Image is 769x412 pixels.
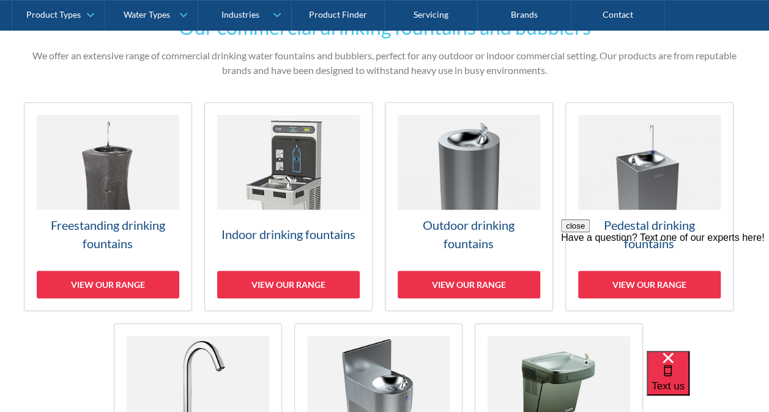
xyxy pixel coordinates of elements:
[217,271,360,298] div: View our range
[398,216,540,252] h3: Outdoor drinking fountains
[561,219,769,366] iframe: podium webchat widget prompt
[26,10,81,20] div: Product Types
[398,271,540,298] div: View our range
[24,48,746,78] p: We offer an extensive range of commercial drinking water fountains and bubblers, perfect for any ...
[124,10,170,20] div: Water Types
[647,351,769,412] iframe: podium webchat widget bubble
[217,225,360,243] h3: Indoor drinking fountains
[385,102,553,311] a: Outdoor drinking fountainsView our range
[37,216,179,252] h3: Freestanding drinking fountains
[578,216,721,252] h3: Pedestal drinking fountains
[565,102,734,311] a: Pedestal drinking fountainsView our range
[24,102,192,311] a: Freestanding drinking fountainsView our range
[221,10,259,20] div: Industries
[37,271,179,298] div: View our range
[204,102,373,311] a: Indoor drinking fountainsView our range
